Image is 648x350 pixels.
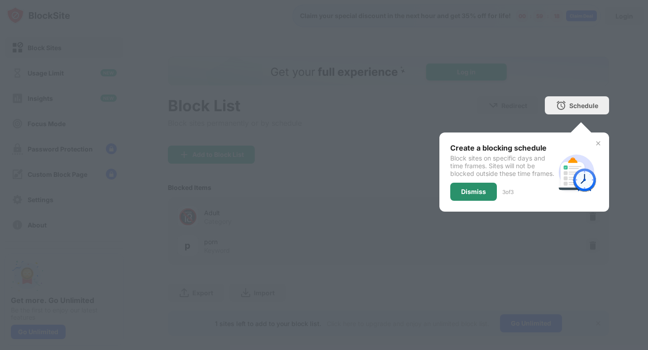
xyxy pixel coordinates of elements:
div: Schedule [569,102,598,109]
div: Block sites on specific days and time frames. Sites will not be blocked outside these time frames. [450,154,555,177]
div: Dismiss [461,188,486,195]
img: x-button.svg [595,140,602,147]
img: schedule.svg [555,151,598,194]
div: Create a blocking schedule [450,143,555,152]
div: 3 of 3 [502,189,514,195]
